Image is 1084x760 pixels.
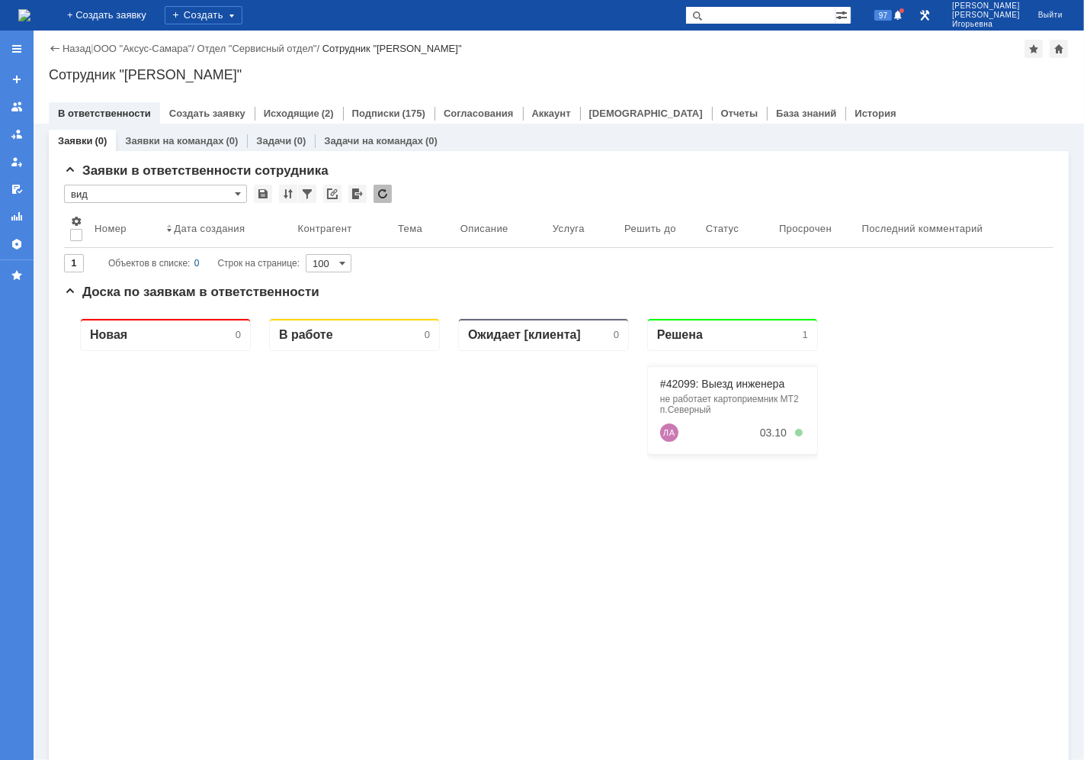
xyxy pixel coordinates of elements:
div: Услуга [553,223,585,234]
a: Аккаунт [532,108,571,119]
th: Услуга [547,209,618,248]
a: Согласования [444,108,514,119]
a: Отчеты [721,108,758,119]
a: Отдел "Сервисный отдел" [197,43,317,54]
span: Доска по заявкам в ответственности [64,285,319,299]
div: Сотрудник "[PERSON_NAME]" [49,67,1069,82]
a: Заявки [58,135,92,147]
div: Создать [165,6,242,24]
a: Создать заявку [169,108,245,119]
div: Сохранить вид [254,185,272,203]
span: Игорьевна [952,20,1020,29]
span: [PERSON_NAME] [952,11,1020,20]
div: (0) [425,135,438,147]
a: Задачи [256,135,291,147]
div: Номер [95,223,127,234]
div: 0 [361,23,366,34]
a: Мои заявки [5,150,29,174]
a: Заявки на командах [125,135,223,147]
a: В ответственности [58,108,151,119]
div: Сортировка... [279,185,297,203]
a: Заявки на командах [5,95,29,119]
span: Расширенный поиск [835,7,851,21]
a: ООО "Аксус-Самара" [94,43,192,54]
a: #42099: Выезд инженера [596,72,720,84]
div: / [94,43,197,54]
div: (0) [95,135,107,147]
a: Настройки [5,232,29,256]
a: Перейти в интерфейс администратора [916,6,934,24]
div: (175) [402,108,425,119]
a: Лузгин Алексей Александрович [596,118,614,136]
a: Мои согласования [5,177,29,201]
div: (0) [226,135,238,147]
a: Перейти на домашнюю страницу [18,9,30,21]
div: Экспорт списка [348,185,367,203]
a: История [855,108,896,119]
a: Исходящие [264,108,319,119]
div: Тема [398,223,422,234]
div: 03.10.2025 [696,121,723,133]
a: [DEMOGRAPHIC_DATA] [589,108,703,119]
div: Дата создания [174,223,245,234]
a: Задачи на командах [324,135,423,147]
span: Настройки [70,215,82,227]
div: Обновлять список [374,185,392,203]
div: 0 [550,23,555,34]
div: Скопировать ссылку на список [323,185,342,203]
a: База знаний [776,108,836,119]
div: не работает картоприемник МТ2 п.Северный [596,88,741,109]
span: [PERSON_NAME] [952,2,1020,11]
div: / [197,43,322,54]
div: 1 [739,23,744,34]
div: Последний комментарий [862,223,983,234]
div: (0) [293,135,306,147]
a: Подписки [352,108,400,119]
span: Объектов в списке: [108,258,190,269]
a: Отчеты [5,204,29,229]
div: Решить до [624,223,676,234]
span: 97 [874,10,892,21]
th: Номер [88,209,160,248]
th: Контрагент [292,209,392,248]
div: Решена [593,21,639,36]
div: Статус [706,223,739,234]
a: Заявки в моей ответственности [5,122,29,147]
div: 5. Менее 100% [731,123,739,130]
div: Описание [460,223,508,234]
div: Ожидает [клиента] [404,21,517,36]
div: Просрочен [779,223,832,234]
div: 0 [172,23,177,34]
div: 0 [194,254,200,272]
th: Дата создания [160,209,291,248]
a: Назад [63,43,91,54]
div: (2) [322,108,334,119]
div: Фильтрация... [298,185,316,203]
th: Тема [392,209,454,248]
div: | [91,42,93,53]
div: Новая [26,21,63,36]
span: Заявки в ответственности сотрудника [64,163,329,178]
div: Сотрудник "[PERSON_NAME]" [322,43,462,54]
i: Строк на странице: [108,254,300,272]
a: Создать заявку [5,67,29,92]
div: Контрагент [298,223,352,234]
div: #42099: Выезд инженера [596,72,741,84]
div: Добавить в избранное [1025,40,1043,58]
img: logo [18,9,30,21]
div: Сделать домашней страницей [1050,40,1068,58]
th: Статус [700,209,773,248]
div: В работе [215,21,269,36]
